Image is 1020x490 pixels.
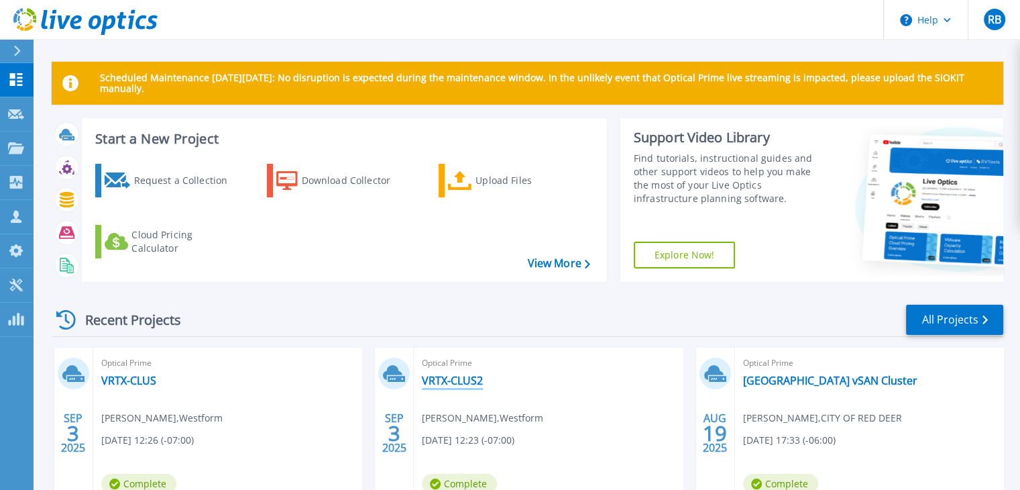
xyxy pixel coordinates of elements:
div: Find tutorials, instructional guides and other support videos to help you make the most of your L... [634,152,826,205]
span: Optical Prime [743,356,995,371]
a: [GEOGRAPHIC_DATA] vSAN Cluster [743,374,917,387]
div: Upload Files [475,167,583,194]
span: 3 [388,428,400,439]
h3: Start a New Project [95,132,589,146]
span: [PERSON_NAME] , Westform [101,411,223,426]
span: [PERSON_NAME] , Westform [422,411,543,426]
div: Support Video Library [634,129,826,146]
div: Request a Collection [133,167,241,194]
span: 19 [703,428,727,439]
a: Cloud Pricing Calculator [95,225,245,258]
div: Recent Projects [52,303,199,336]
span: RB [987,14,1001,25]
div: Cloud Pricing Calculator [131,228,239,255]
span: 3 [67,428,79,439]
a: All Projects [906,305,1003,335]
span: [DATE] 12:23 (-07:00) [422,433,514,448]
span: [DATE] 17:33 (-06:00) [743,433,836,448]
div: Download Collector [302,167,409,194]
a: VRTX-CLUS [101,374,156,387]
span: [PERSON_NAME] , CITY OF RED DEER [743,411,902,426]
p: Scheduled Maintenance [DATE][DATE]: No disruption is expected during the maintenance window. In t... [100,72,993,94]
a: Explore Now! [634,242,736,268]
a: Upload Files [439,164,588,197]
a: View More [527,257,589,270]
div: SEP 2025 [382,409,407,458]
a: VRTX-CLUS2 [422,374,483,387]
a: Download Collector [267,164,416,197]
span: Optical Prime [101,356,353,371]
a: Request a Collection [95,164,245,197]
div: SEP 2025 [60,409,86,458]
span: [DATE] 12:26 (-07:00) [101,433,194,448]
span: Optical Prime [422,356,674,371]
div: AUG 2025 [702,409,728,458]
